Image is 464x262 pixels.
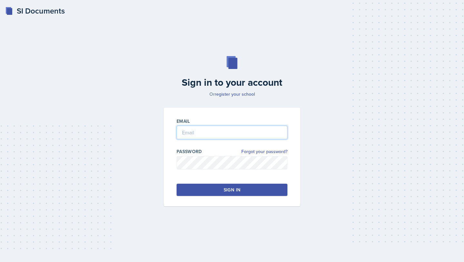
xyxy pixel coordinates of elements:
[177,184,287,196] button: Sign in
[241,148,287,155] a: Forgot your password?
[177,148,202,155] label: Password
[177,126,287,139] input: Email
[160,77,304,88] h2: Sign in to your account
[5,5,65,17] a: SI Documents
[177,118,190,124] label: Email
[160,91,304,97] p: Or
[215,91,255,97] a: register your school
[224,187,240,193] div: Sign in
